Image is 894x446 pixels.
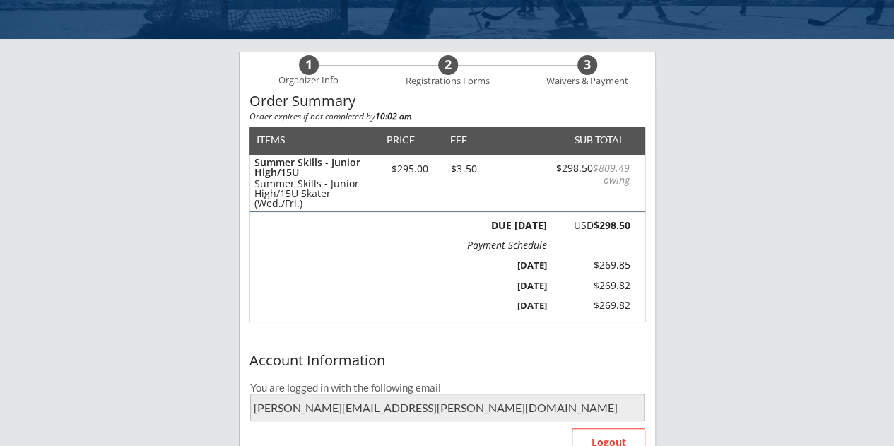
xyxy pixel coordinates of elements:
div: 1 [299,57,319,73]
strong: 10:02 am [375,110,411,122]
div: Order expires if not completed by [249,112,645,121]
div: $269.82 [560,278,630,293]
div: FEE [440,135,477,145]
div: Summer Skills - Junior High/15U [254,158,374,177]
div: [DATE] [471,259,546,271]
div: $269.82 [560,298,630,312]
div: DUE [DATE] [488,221,546,230]
div: You are logged in with the following email [250,382,645,393]
div: Summer Skills - Junior High/15U Skater (Wed./Fri.) [254,179,374,209]
div: ITEMS [257,135,307,145]
div: PRICE [380,135,422,145]
div: $3.50 [440,164,488,174]
div: $295.00 [380,164,440,174]
div: $298.50 [550,163,630,187]
div: Organizer Info [270,75,348,86]
div: Account Information [249,353,645,368]
div: 3 [577,57,597,73]
div: Registrations Forms [399,76,497,87]
div: Order Summary [249,93,645,109]
div: [DATE] [471,299,546,312]
div: 2 [438,57,458,73]
div: Waivers & Payment [539,76,636,87]
div: Payment Schedule [466,240,546,250]
div: [DATE] [471,279,546,292]
div: USD [554,221,630,230]
font: $809.49 owing [593,161,633,187]
div: $269.85 [560,258,630,272]
div: SUB TOTAL [569,135,624,145]
strong: $298.50 [593,218,630,232]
